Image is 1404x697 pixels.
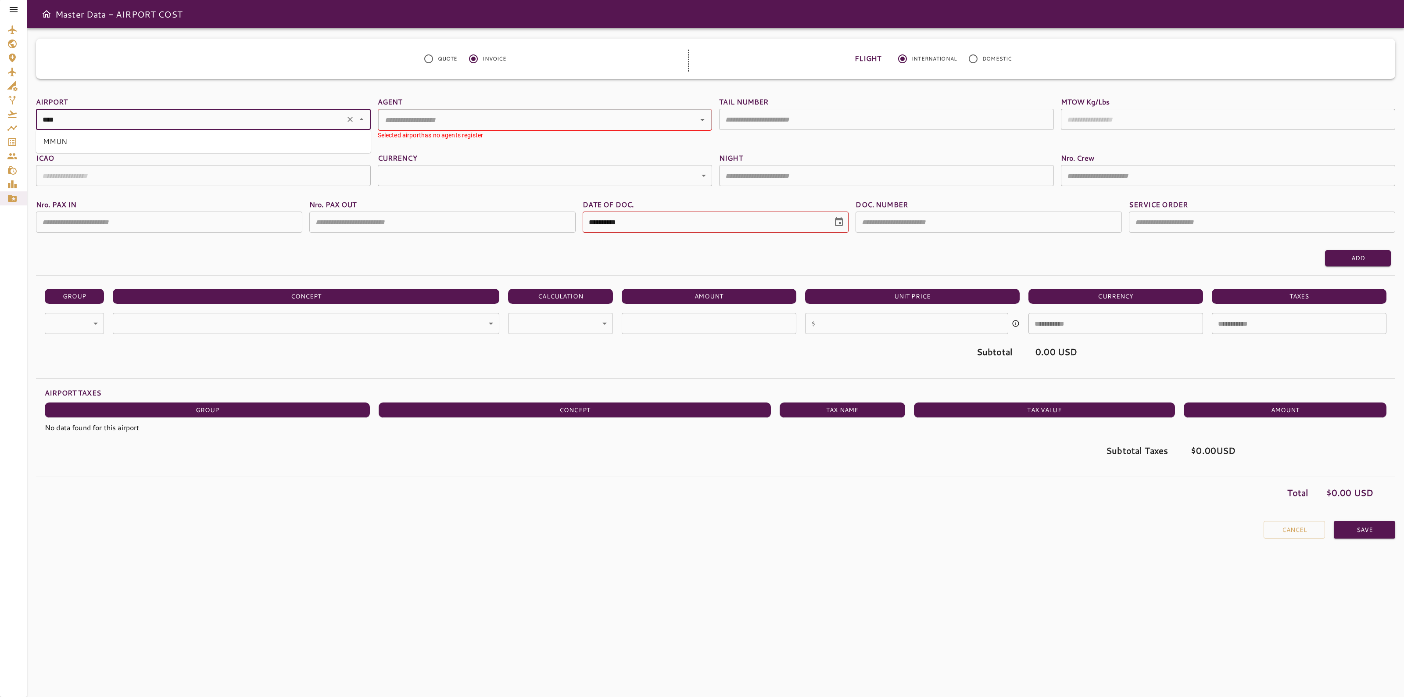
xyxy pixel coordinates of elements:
th: TAX VALUE [914,402,1175,418]
div: ​ [378,165,713,186]
label: SERVICE ORDER [1129,199,1395,209]
label: Nro. Crew [1061,153,1396,163]
div: Selected airport has no agents register [378,131,713,140]
th: UNIT PRICE [805,289,1020,304]
label: MTOW Kg/Lbs [1061,97,1396,107]
th: CURRENCY [1028,289,1203,304]
label: FLIGHT [855,50,881,68]
th: AMOUNT [622,289,796,304]
p: $ [811,318,815,329]
th: TAXES [1212,289,1386,304]
label: AGENT [378,97,713,107]
td: $ 0.00 USD [1184,437,1386,464]
span: INTERNATIONAL [912,55,957,63]
p: No data found for this airport [45,422,370,433]
th: GROUP [45,289,104,304]
label: Nro. PAX IN [36,199,302,209]
div: ​ [508,313,612,334]
span: INVOICE [483,55,506,63]
button: Open drawer [38,5,55,23]
label: AIRPORT [36,97,371,107]
th: GROUP [45,402,370,418]
div: ​ [45,313,104,334]
td: Subtotal [805,338,1020,365]
div: ​ [113,313,499,334]
span: QUOTE [438,55,458,63]
label: TAIL NUMBER [719,97,1054,107]
th: CONCEPT [379,402,770,418]
th: TAX NAME [780,402,905,418]
td: Subtotal Taxes [914,437,1175,464]
p: Total [1287,486,1309,499]
span: DOMESTIC [982,55,1012,63]
button: Close [355,113,368,126]
li: MMUN [36,133,371,149]
h6: Master Data - AIRPORT COST [55,7,183,21]
button: Choose date [830,213,848,231]
th: AMOUNT [1184,402,1386,418]
td: 0.00 USD [1028,338,1203,365]
label: Nro. PAX OUT [309,199,576,209]
label: DATE OF DOC. [583,199,849,209]
button: Clear [344,113,356,126]
button: Cancel [1264,521,1325,539]
button: Add [1325,250,1391,266]
p: $ 0.00 USD [1326,486,1373,499]
label: CURRENCY [378,153,713,163]
label: ICAO [36,153,371,163]
button: Open [696,114,709,126]
label: NIGHT [719,153,1054,163]
p: AIRPORT TAXES [45,388,1395,398]
label: DOC. NUMBER [856,199,1122,209]
button: Save [1334,521,1395,539]
th: CONCEPT [113,289,499,304]
th: CALCULATION [508,289,612,304]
